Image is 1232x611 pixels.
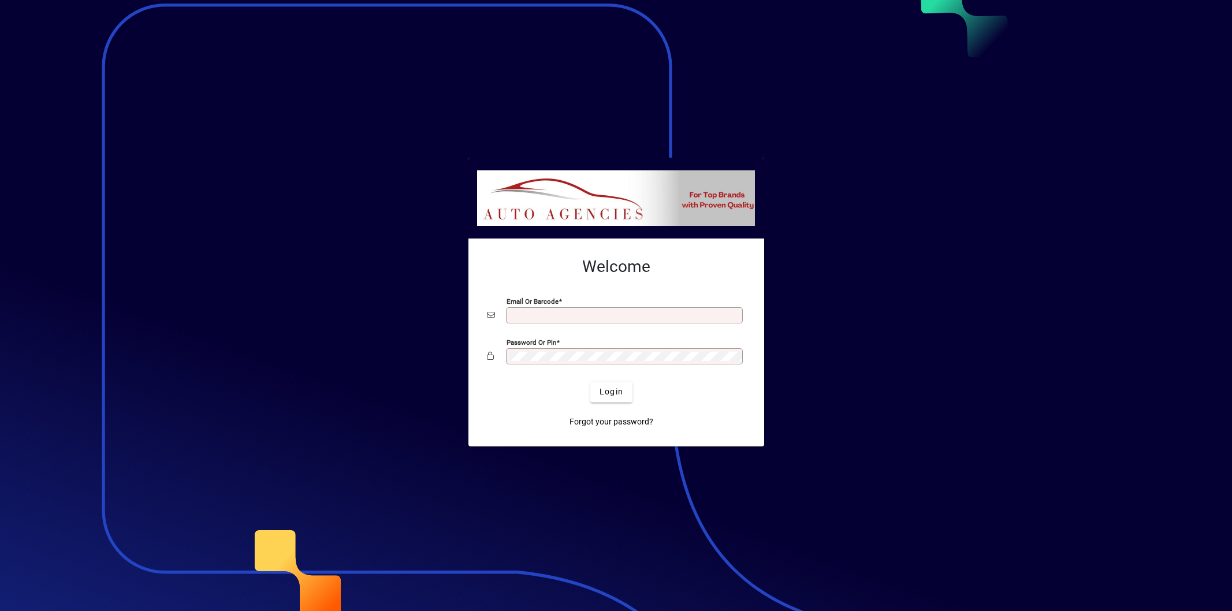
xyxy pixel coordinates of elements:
[487,257,746,277] h2: Welcome
[507,297,559,305] mat-label: Email or Barcode
[570,416,653,428] span: Forgot your password?
[565,412,658,433] a: Forgot your password?
[600,386,623,398] span: Login
[507,338,556,346] mat-label: Password or Pin
[590,382,632,403] button: Login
